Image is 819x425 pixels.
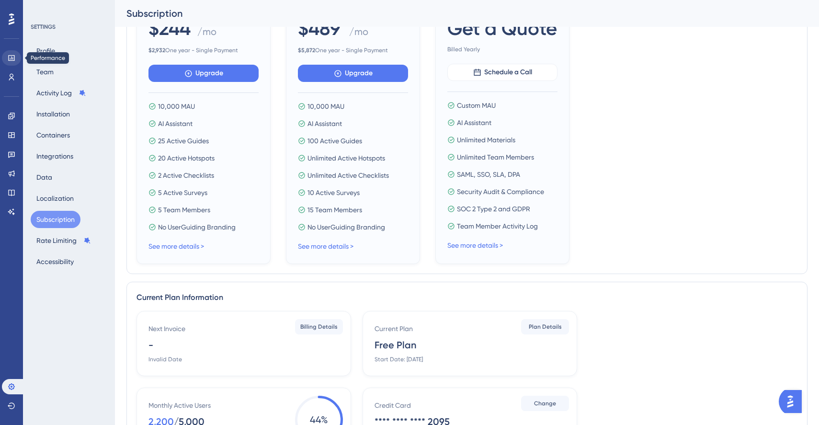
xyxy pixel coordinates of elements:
button: Data [31,169,58,186]
iframe: UserGuiding AI Assistant Launcher [779,387,808,416]
a: See more details > [298,242,353,250]
button: Installation [31,105,76,123]
button: Schedule a Call [447,64,557,81]
span: SOC 2 Type 2 and GDPR [457,203,530,215]
span: 20 Active Hotspots [158,152,215,164]
span: AI Assistant [158,118,193,129]
span: Billed Yearly [447,46,557,53]
div: Invalid Date [148,356,182,363]
div: Subscription [126,7,784,20]
button: Accessibility [31,253,80,270]
span: Unlimited Active Hotspots [307,152,385,164]
span: Custom MAU [457,100,496,111]
span: Get a Quote [447,15,557,42]
button: Profile [31,42,61,59]
button: Localization [31,190,80,207]
span: 25 Active Guides [158,135,209,147]
button: Change [521,396,569,411]
a: See more details > [447,241,503,249]
div: Current Plan [375,323,413,334]
div: Credit Card [375,400,411,411]
span: $244* [148,15,196,42]
span: 15 Team Members [307,204,362,216]
span: Billing Details [300,323,338,331]
button: Plan Details [521,319,569,334]
span: Team Member Activity Log [457,220,538,232]
button: Billing Details [295,319,343,334]
span: Upgrade [345,68,373,79]
button: Integrations [31,148,79,165]
span: $489* [298,15,348,42]
b: $ 5,872 [298,47,315,54]
span: Unlimited Active Checklists [307,170,389,181]
span: One year - Single Payment [148,46,259,54]
span: One year - Single Payment [298,46,408,54]
span: 10,000 MAU [307,101,344,112]
span: 100 Active Guides [307,135,362,147]
span: Upgrade [195,68,223,79]
span: Unlimited Materials [457,134,515,146]
span: 5 Team Members [158,204,210,216]
span: Security Audit & Compliance [457,186,544,197]
div: SETTINGS [31,23,108,31]
span: SAML, SSO, SLA, DPA [457,169,520,180]
div: Next Invoice [148,323,185,334]
button: Subscription [31,211,80,228]
span: Schedule a Call [484,67,532,78]
b: $ 2,932 [148,47,165,54]
div: Free Plan [375,338,416,352]
span: 2 Active Checklists [158,170,214,181]
button: Upgrade [298,65,408,82]
div: Current Plan Information [136,292,797,303]
span: / mo [197,25,216,43]
span: No UserGuiding Branding [158,221,236,233]
span: Unlimited Team Members [457,151,534,163]
span: 10,000 MAU [158,101,195,112]
div: Start Date: [DATE] [375,356,423,363]
span: / mo [349,25,368,43]
button: Containers [31,126,76,144]
div: - [148,338,153,352]
button: Activity Log [31,84,92,102]
div: Monthly Active Users [148,400,211,411]
button: Upgrade [148,65,259,82]
span: 10 Active Surveys [307,187,360,198]
span: Plan Details [529,323,562,331]
span: 5 Active Surveys [158,187,207,198]
button: Team [31,63,59,80]
button: Rate Limiting [31,232,97,249]
a: See more details > [148,242,204,250]
span: No UserGuiding Branding [307,221,385,233]
span: AI Assistant [457,117,491,128]
span: Change [534,400,556,407]
span: AI Assistant [307,118,342,129]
